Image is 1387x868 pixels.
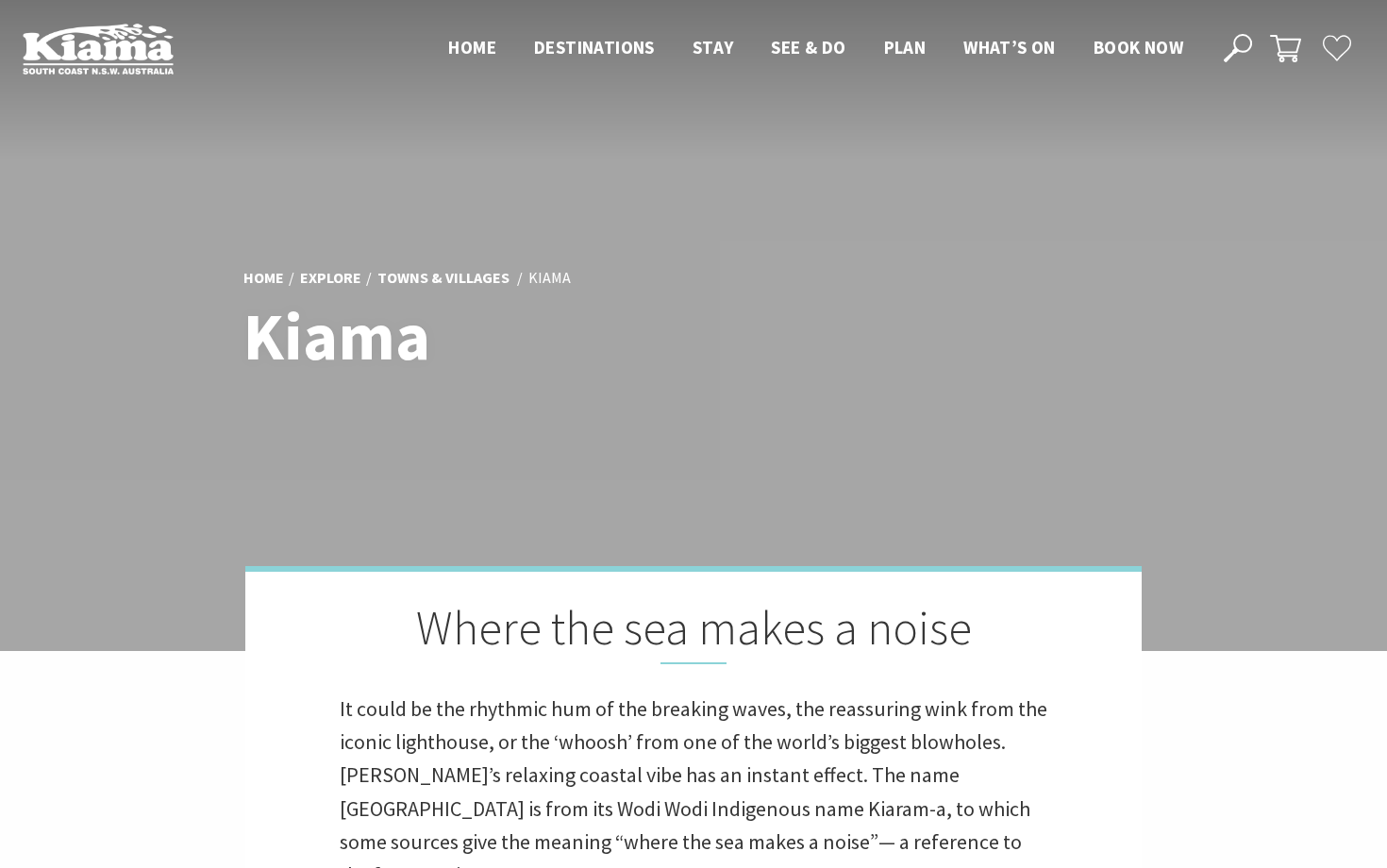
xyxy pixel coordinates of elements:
span: Destinations [534,36,655,58]
a: Explore [300,268,361,289]
nav: Main Menu [429,33,1202,64]
h2: Where the sea makes a noise [340,600,1047,664]
h1: Kiama [243,300,777,373]
span: Book now [1094,36,1183,58]
span: Stay [693,36,734,58]
span: What’s On [963,36,1056,58]
li: Kiama [528,266,571,291]
span: Plan [884,36,927,58]
img: Kiama Logo [23,23,174,75]
a: Towns & Villages [377,268,510,289]
a: Home [243,268,284,289]
span: Home [448,36,496,58]
span: See & Do [771,36,845,58]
